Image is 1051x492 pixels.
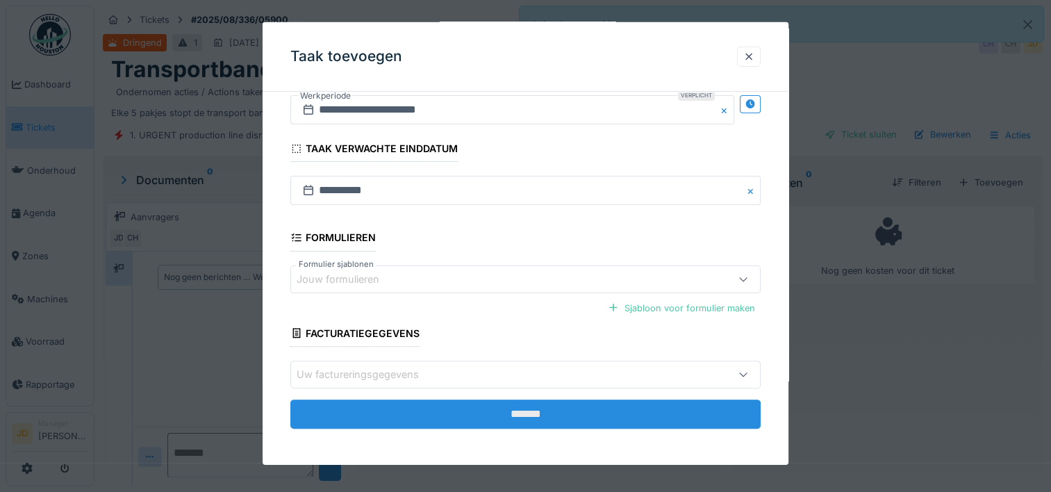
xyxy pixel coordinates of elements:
div: Jouw formulieren [297,272,399,287]
div: Taak verwachte einddatum [290,138,458,162]
div: Uw factureringsgegevens [297,367,438,382]
div: Sjabloon voor formulier maken [602,298,761,317]
button: Close [719,95,734,124]
div: Formulieren [290,227,376,251]
h3: Taak toevoegen [290,48,402,65]
label: Formulier sjablonen [296,258,376,270]
label: Werkperiode [299,88,352,104]
div: Facturatiegegevens [290,323,420,347]
button: Close [745,176,761,205]
div: Verplicht [678,90,715,101]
